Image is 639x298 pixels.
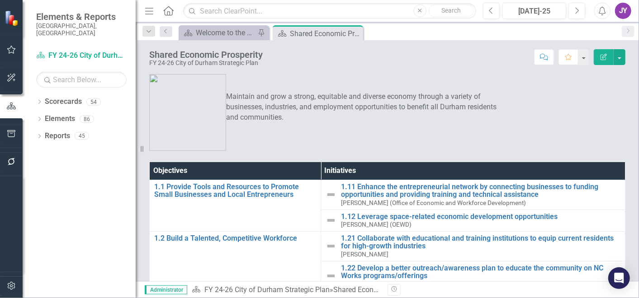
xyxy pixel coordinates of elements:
[341,251,388,258] small: [PERSON_NAME]
[192,285,381,295] div: »
[321,261,625,291] td: Double-Click to Edit Right Click for Context Menu
[45,131,70,141] a: Reports
[321,231,625,261] td: Double-Click to Edit Right Click for Context Menu
[45,97,82,107] a: Scorecards
[290,28,361,39] div: Shared Economic Prosperity
[326,215,336,226] img: Not Defined
[154,183,316,199] a: 1.1 Provide Tools and Resources to Promote Small Businesses and Local Entrepreneurs
[608,267,630,289] div: Open Intercom Messenger
[196,27,256,38] div: Welcome to the FY [DATE]-[DATE] Strategic Plan Landing Page!
[183,3,476,19] input: Search ClearPoint...
[341,221,412,228] small: [PERSON_NAME] (OEWD)
[321,180,625,210] td: Double-Click to Edit Right Click for Context Menu
[36,11,127,22] span: Elements & Reports
[36,51,127,61] a: FY 24-26 City of Durham Strategic Plan
[326,241,336,251] img: Not Defined
[80,115,94,123] div: 86
[145,285,187,294] span: Administrator
[36,72,127,88] input: Search Below...
[341,200,526,206] small: [PERSON_NAME] (Office of Economic and Workforce Development)
[204,285,330,294] a: FY 24-26 City of Durham Strategic Plan
[5,10,20,26] img: ClearPoint Strategy
[341,281,412,288] small: [PERSON_NAME] (OEWD)
[341,183,620,199] a: 1.11 Enhance the entrepreneurial network by connecting businesses to funding opportunities and pr...
[506,6,563,17] div: [DATE]-25
[441,7,461,14] span: Search
[149,50,263,60] div: Shared Economic Prosperity
[615,3,631,19] button: JY
[333,285,423,294] div: Shared Economic Prosperity
[149,90,503,123] p: Maintain and grow a strong, equitable and diverse economy through a variety of businesses, indust...
[45,114,75,124] a: Elements
[149,60,263,66] div: FY 24-26 City of Durham Strategic Plan
[326,189,336,200] img: Not Defined
[341,213,620,221] a: 1.12 Leverage space-related economic development opportunities
[326,270,336,281] img: Not Defined
[75,132,89,140] div: 45
[502,3,566,19] button: [DATE]-25
[154,234,316,242] a: 1.2 Build a Talented, Competitive Workforce
[341,264,620,280] a: 1.22 Develop a better outreach/awareness plan to educate the community on NC Works programs/offer...
[150,180,321,231] td: Double-Click to Edit Right Click for Context Menu
[86,98,101,106] div: 54
[181,27,256,38] a: Welcome to the FY [DATE]-[DATE] Strategic Plan Landing Page!
[429,5,474,17] button: Search
[36,22,127,37] small: [GEOGRAPHIC_DATA], [GEOGRAPHIC_DATA]
[321,210,625,231] td: Double-Click to Edit Right Click for Context Menu
[341,234,620,250] a: 1.21 Collaborate with educational and training institutions to equip current residents for high-g...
